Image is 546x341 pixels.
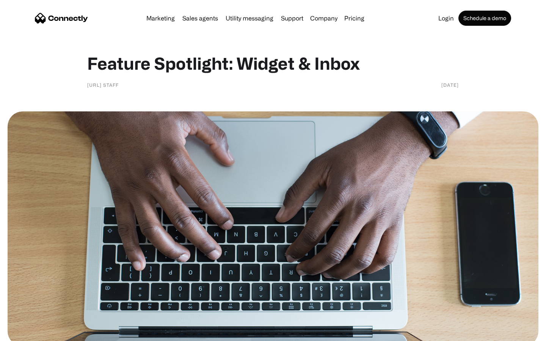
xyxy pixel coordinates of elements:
a: Sales agents [179,15,221,21]
div: [URL] staff [87,81,119,89]
div: [DATE] [441,81,459,89]
a: Marketing [143,15,178,21]
a: Login [435,15,457,21]
ul: Language list [15,328,45,338]
a: Utility messaging [223,15,276,21]
a: Pricing [341,15,367,21]
h1: Feature Spotlight: Widget & Inbox [87,53,459,74]
aside: Language selected: English [8,328,45,338]
div: Company [310,13,337,23]
a: Schedule a demo [458,11,511,26]
a: Support [278,15,306,21]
